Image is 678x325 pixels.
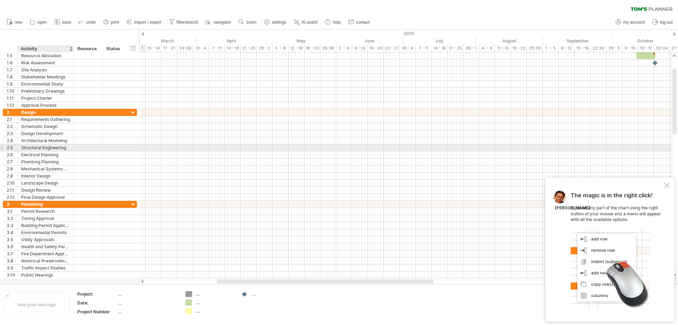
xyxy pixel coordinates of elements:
[21,272,70,278] div: Public Hearings
[21,130,70,137] div: Design Development
[7,272,17,278] div: 3.10
[7,222,17,229] div: 3.3
[7,81,17,87] div: 1.9
[257,45,273,52] div: 28 - 2
[21,116,70,123] div: Requirements Gathering
[7,208,17,215] div: 3.1
[559,45,575,52] div: 8 - 12
[21,59,70,66] div: Risk Assessment
[21,201,70,208] div: Permitting
[7,109,17,116] div: 2
[543,45,559,52] div: 1 - 5
[527,45,543,52] div: 25-29
[134,20,161,25] span: import / export
[21,144,70,151] div: Structural Engineering
[7,74,17,80] div: 1.8
[246,20,256,25] span: zoom
[7,236,17,243] div: 3.5
[403,37,476,45] div: July 2025
[77,309,116,315] div: Project Number
[479,45,495,52] div: 4 - 8
[323,18,343,27] a: help
[590,45,606,52] div: 22-26
[145,45,161,52] div: 10 - 14
[7,66,17,73] div: 1.7
[7,250,17,257] div: 3.7
[21,88,70,94] div: Preliminary Drawings
[7,123,17,130] div: 2.2
[21,265,70,271] div: Traffic Impact Studies
[336,37,403,45] div: June 2025
[196,291,234,297] div: ....
[400,45,416,52] div: 30 - 4
[575,45,590,52] div: 15 - 19
[7,158,17,165] div: 2.7
[21,208,70,215] div: Permit Research
[177,45,193,52] div: 24-28
[7,180,17,186] div: 2.10
[21,173,70,179] div: Interior Design
[196,300,234,306] div: ....
[5,18,24,27] a: new
[7,194,17,201] div: 2.12
[7,201,17,208] div: 3
[161,45,177,52] div: 17 - 21
[384,45,400,52] div: 23 - 27
[21,66,70,73] div: Site Analysis
[14,20,22,25] span: new
[262,18,289,27] a: settings
[21,236,70,243] div: Utility Approvals
[21,222,70,229] div: Building Permit Application
[77,300,116,306] div: Date:
[273,45,289,52] div: 5 - 9
[196,308,234,314] div: ....
[622,45,638,52] div: 6 - 10
[118,291,177,297] div: ....
[106,45,122,52] div: Status
[21,257,70,264] div: Historical Preservation Approval
[177,20,198,25] span: filter/search
[251,291,290,297] div: ....
[21,52,70,59] div: Resource Allocation
[7,88,17,94] div: 1.10
[204,18,233,27] a: navigator
[130,37,196,45] div: March 2025
[7,187,17,193] div: 2.11
[614,18,647,27] a: my account
[302,20,317,25] span: AI assist
[272,20,286,25] span: settings
[7,102,17,109] div: 1.12
[118,309,177,315] div: ....
[28,18,49,27] a: open
[289,45,304,52] div: 12 - 16
[77,18,98,27] a: undo
[101,18,121,27] a: print
[21,166,70,172] div: Mechanical Systems Design
[7,166,17,172] div: 2.8
[21,250,70,257] div: Fire Department Approval
[86,20,96,25] span: undo
[447,45,463,52] div: 21 - 25
[511,45,527,52] div: 18 - 22
[125,18,163,27] a: import / export
[368,45,384,52] div: 16 - 20
[21,243,70,250] div: Health and Safety Permits
[241,45,257,52] div: 21 - 25
[21,95,70,101] div: Project Charter
[62,20,71,25] span: save
[495,45,511,52] div: 11 - 15
[463,45,479,52] div: 28 - 1
[7,243,17,250] div: 3.6
[7,229,17,236] div: 3.4
[77,291,116,297] div: Project:
[21,81,70,87] div: Environmental Study
[77,45,99,52] div: Resource
[21,187,70,193] div: Design Review
[304,45,320,52] div: 19 - 23
[21,109,70,116] div: Design
[21,74,70,80] div: Stakeholder Meetings
[7,151,17,158] div: 2.6
[21,180,70,186] div: Landscape Design
[209,45,225,52] div: 7 - 11
[7,173,17,179] div: 2.9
